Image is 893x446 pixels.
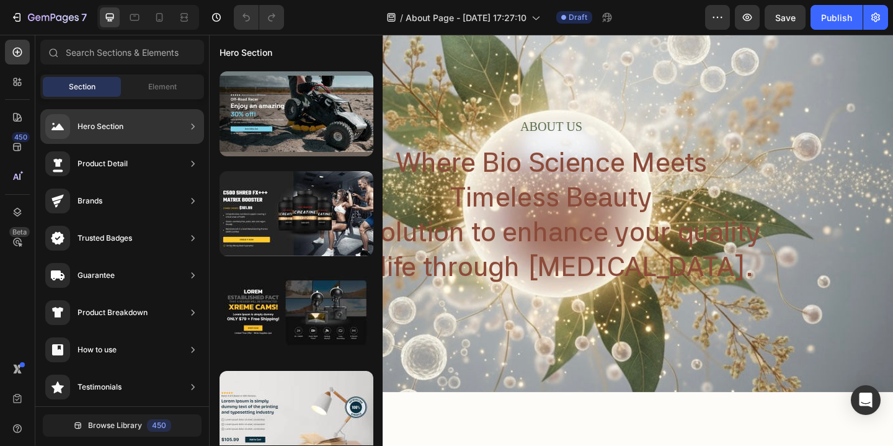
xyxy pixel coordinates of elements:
[81,10,87,25] p: 7
[406,11,526,24] span: About Page - [DATE] 17:27:10
[400,11,403,24] span: /
[821,11,852,24] div: Publish
[78,381,122,393] div: Testimonials
[78,120,123,133] div: Hero Section
[78,158,128,170] div: Product Detail
[78,232,132,244] div: Trusted Badges
[147,419,171,432] div: 450
[765,5,806,30] button: Save
[9,227,30,237] div: Beta
[88,420,142,431] span: Browse Library
[5,5,92,30] button: 7
[12,132,30,142] div: 450
[69,81,96,92] span: Section
[569,12,587,23] span: Draft
[40,40,204,65] input: Search Sections & Elements
[209,35,893,446] iframe: Design area
[78,195,102,207] div: Brands
[78,269,115,282] div: Guarantee
[811,5,863,30] button: Publish
[851,385,881,415] div: Open Intercom Messenger
[234,5,284,30] div: Undo/Redo
[78,344,117,356] div: How to use
[43,414,202,437] button: Browse Library450
[775,12,796,23] span: Save
[78,306,148,319] div: Product Breakdown
[148,81,177,92] span: Element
